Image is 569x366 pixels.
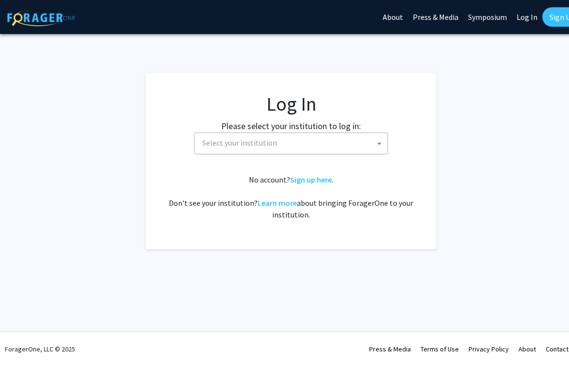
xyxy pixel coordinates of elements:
a: Terms of Use [421,345,459,353]
span: Select your institution [202,138,277,148]
a: Press & Media [369,345,411,353]
a: Privacy Policy [469,345,509,353]
a: Learn more about bringing ForagerOne to your institution [258,198,297,208]
a: About [519,345,536,353]
div: ForagerOne, LLC © 2025 [5,332,75,366]
span: Select your institution [194,133,388,154]
img: ForagerOne Logo [7,9,75,26]
h1: Log In [165,92,417,116]
span: Select your institution [198,133,388,153]
a: Sign up here [290,175,332,184]
label: Please select your institution to log in: [221,119,361,133]
div: No account? . Don't see your institution? about bringing ForagerOne to your institution. [165,174,417,220]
